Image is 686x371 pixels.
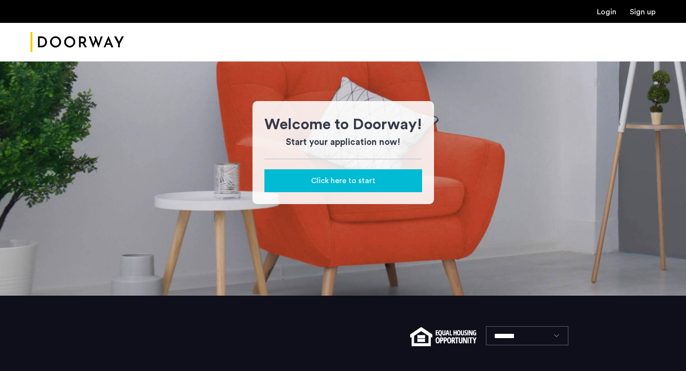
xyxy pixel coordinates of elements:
img: logo [30,24,124,60]
a: Registration [630,8,656,16]
a: Cazamio Logo [30,24,124,60]
a: Login [597,8,616,16]
img: equal-housing.png [410,327,476,346]
select: Language select [486,326,568,345]
h1: Welcome to Doorway! [264,113,422,136]
button: button [264,169,422,192]
h3: Start your application now! [264,136,422,149]
span: Click here to start [311,175,375,186]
